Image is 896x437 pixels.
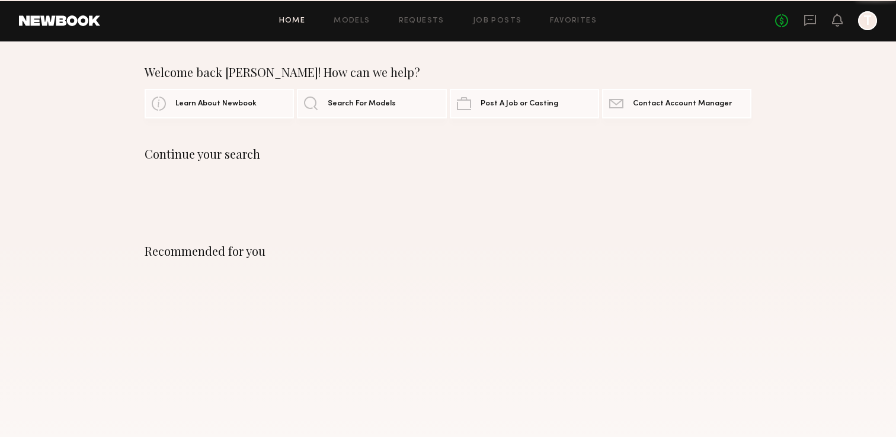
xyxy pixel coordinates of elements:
[450,89,599,118] a: Post A Job or Casting
[175,100,257,108] span: Learn About Newbook
[279,17,306,25] a: Home
[399,17,444,25] a: Requests
[473,17,522,25] a: Job Posts
[145,244,751,258] div: Recommended for you
[145,89,294,118] a: Learn About Newbook
[328,100,396,108] span: Search For Models
[334,17,370,25] a: Models
[481,100,558,108] span: Post A Job or Casting
[145,65,751,79] div: Welcome back [PERSON_NAME]! How can we help?
[145,147,751,161] div: Continue your search
[297,89,446,118] a: Search For Models
[858,11,877,30] a: T
[602,89,751,118] a: Contact Account Manager
[633,100,732,108] span: Contact Account Manager
[550,17,597,25] a: Favorites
